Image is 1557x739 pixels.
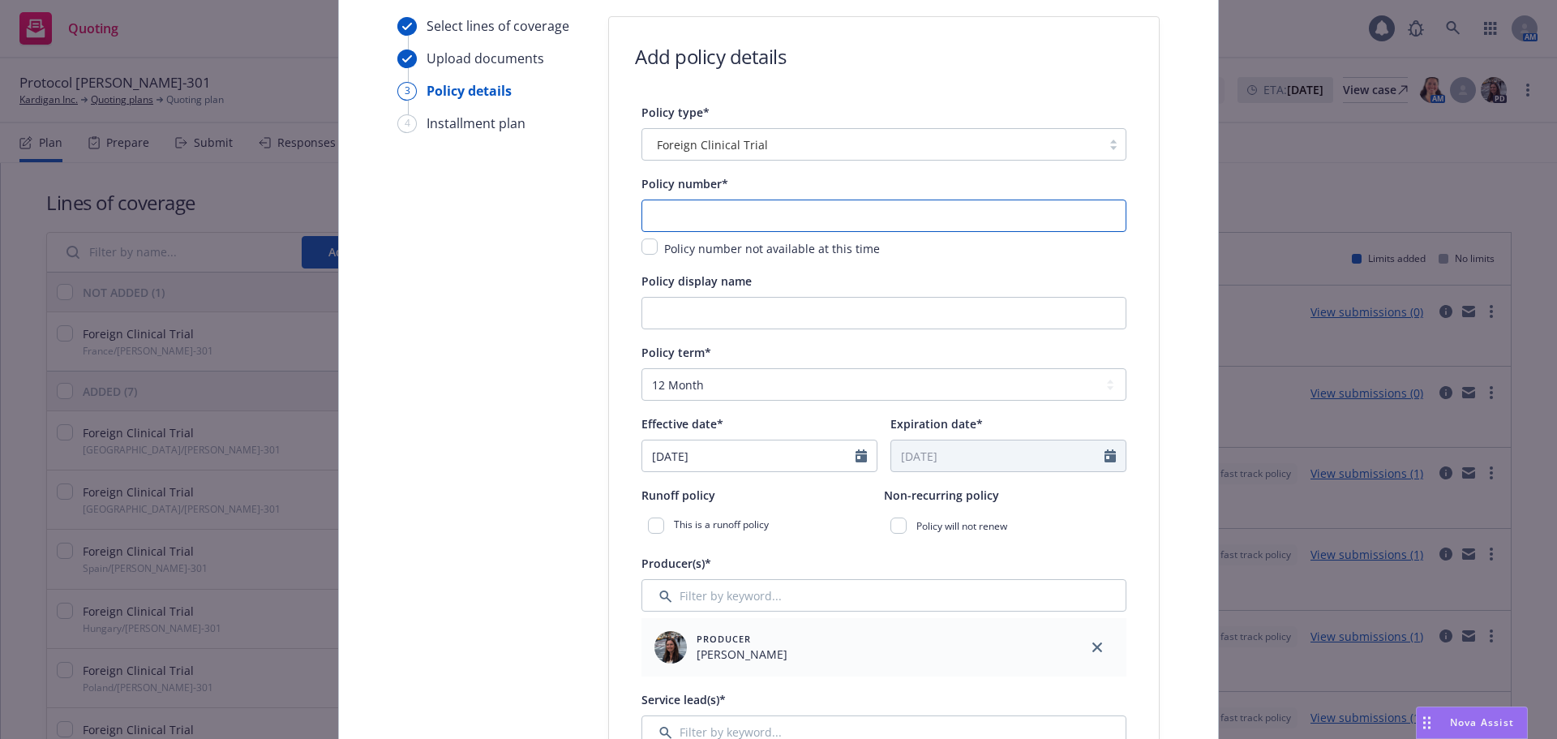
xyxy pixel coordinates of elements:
[427,49,544,68] div: Upload documents
[427,114,525,133] div: Installment plan
[1416,707,1528,739] button: Nova Assist
[856,449,867,462] svg: Calendar
[1450,715,1514,729] span: Nova Assist
[641,579,1126,612] input: Filter by keyword...
[641,105,710,120] span: Policy type*
[1417,707,1437,738] div: Drag to move
[641,345,711,360] span: Policy term*
[641,692,726,707] span: Service lead(s)*
[657,136,768,153] span: Foreign Clinical Trial
[884,511,1126,540] div: Policy will not renew
[654,631,687,664] img: employee photo
[427,16,569,36] div: Select lines of coverage
[642,440,856,471] input: MM/DD/YYYY
[427,81,512,101] div: Policy details
[890,416,983,432] span: Expiration date*
[697,646,787,663] span: [PERSON_NAME]
[635,43,786,70] h1: Add policy details
[1087,638,1107,657] a: close
[650,136,1093,153] span: Foreign Clinical Trial
[641,488,715,503] span: Runoff policy
[397,82,417,101] div: 3
[884,488,999,503] span: Non-recurring policy
[697,632,787,646] span: Producer
[641,416,723,432] span: Effective date*
[641,511,884,540] div: This is a runoff policy
[891,440,1104,471] input: MM/DD/YYYY
[641,556,711,571] span: Producer(s)*
[397,114,417,133] div: 4
[664,241,880,256] span: Policy number not available at this time
[641,176,728,191] span: Policy number*
[641,273,752,289] span: Policy display name
[1104,449,1116,462] svg: Calendar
